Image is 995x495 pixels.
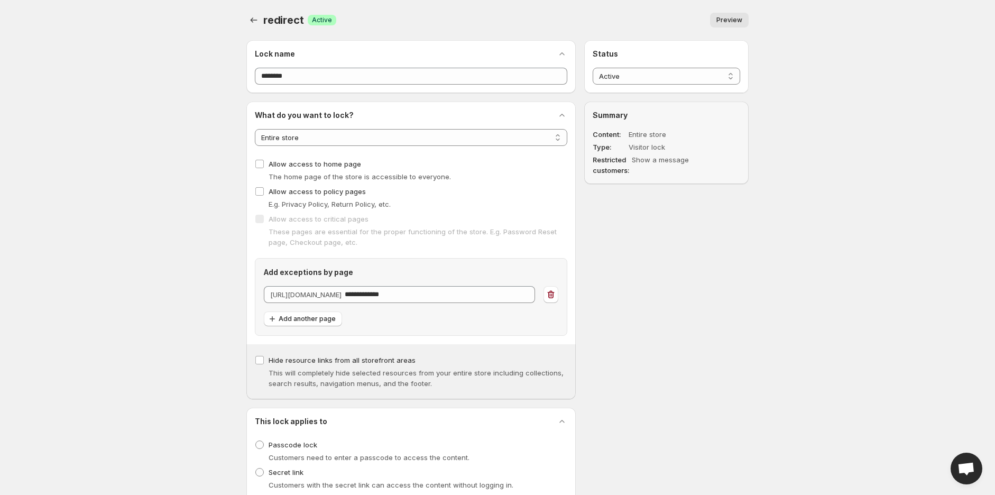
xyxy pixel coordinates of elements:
[255,416,327,427] h2: This lock applies to
[269,187,366,196] span: Allow access to policy pages
[593,49,740,59] h2: Status
[269,160,361,168] span: Allow access to home page
[269,172,451,181] span: The home page of the store is accessible to everyone.
[629,142,710,152] dd: Visitor lock
[269,200,391,208] span: E.g. Privacy Policy, Return Policy, etc.
[269,356,416,364] span: Hide resource links from all storefront areas
[269,441,317,449] span: Passcode lock
[269,215,368,223] span: Allow access to critical pages
[269,369,564,388] span: This will completely hide selected resources from your entire store including collections, search...
[593,110,740,121] h2: Summary
[629,129,710,140] dd: Entire store
[312,16,332,24] span: Active
[269,227,557,246] span: These pages are essential for the proper functioning of the store. E.g. Password Reset page, Chec...
[951,453,982,484] div: Open chat
[264,311,342,326] button: Add another page
[246,13,261,27] button: Back
[632,154,713,176] dd: Show a message
[279,315,336,323] span: Add another page
[255,110,354,121] h2: What do you want to lock?
[264,267,558,278] h2: Add exceptions by page
[593,142,627,152] dt: Type :
[269,481,513,489] span: Customers with the secret link can access the content without logging in.
[269,468,303,476] span: Secret link
[263,14,303,26] span: redirect
[593,129,627,140] dt: Content :
[269,453,469,462] span: Customers need to enter a passcode to access the content.
[255,49,295,59] h2: Lock name
[270,290,342,299] span: [URL][DOMAIN_NAME]
[716,16,742,24] span: Preview
[593,154,630,176] dt: Restricted customers:
[710,13,749,27] button: Preview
